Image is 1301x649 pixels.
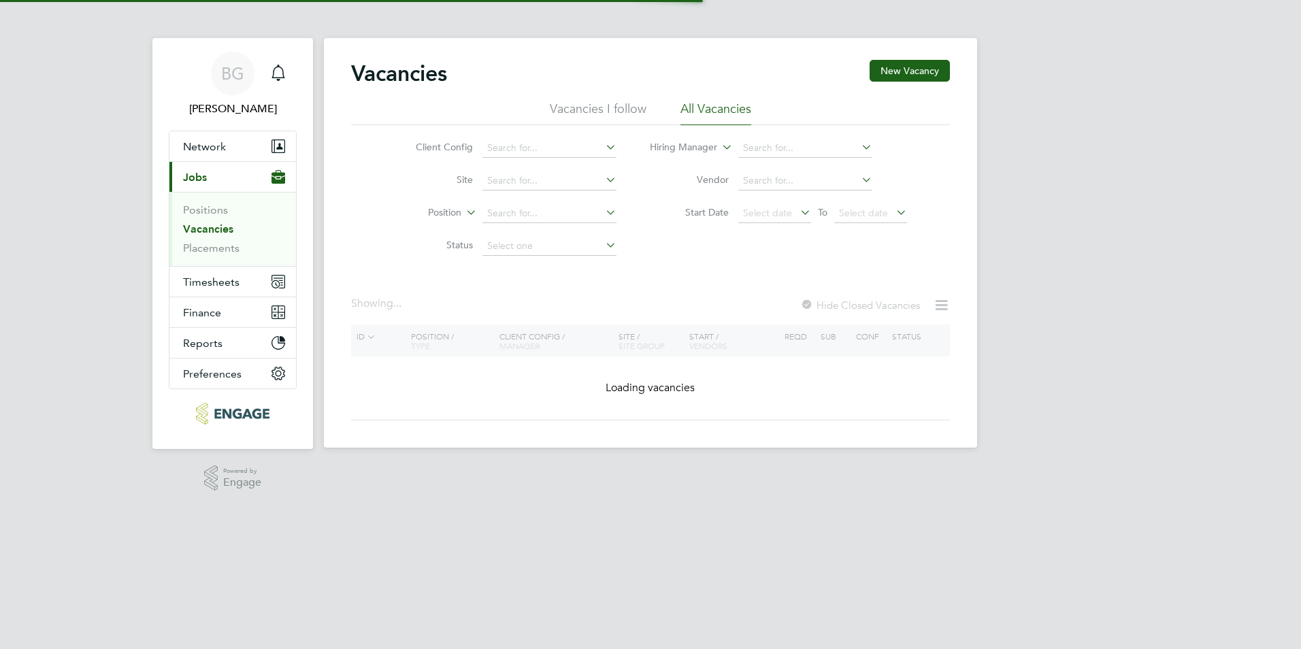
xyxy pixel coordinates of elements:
[550,101,646,125] li: Vacancies I follow
[395,239,473,251] label: Status
[482,171,616,190] input: Search for...
[680,101,751,125] li: All Vacancies
[482,139,616,158] input: Search for...
[152,38,313,449] nav: Main navigation
[183,242,240,254] a: Placements
[395,173,473,186] label: Site
[183,171,207,184] span: Jobs
[743,207,792,219] span: Select date
[169,101,297,117] span: Becky Green
[650,173,729,186] label: Vendor
[383,206,461,220] label: Position
[169,328,296,358] button: Reports
[814,203,831,221] span: To
[169,52,297,117] a: BG[PERSON_NAME]
[169,403,297,425] a: Go to home page
[870,60,950,82] button: New Vacancy
[183,367,242,380] span: Preferences
[221,65,244,82] span: BG
[183,140,226,153] span: Network
[196,403,269,425] img: carbonrecruitment-logo-retina.png
[395,141,473,153] label: Client Config
[223,465,261,477] span: Powered by
[183,276,240,288] span: Timesheets
[183,306,221,319] span: Finance
[183,203,228,216] a: Positions
[738,171,872,190] input: Search for...
[393,297,401,310] span: ...
[183,337,223,350] span: Reports
[169,192,296,266] div: Jobs
[650,206,729,218] label: Start Date
[169,267,296,297] button: Timesheets
[738,139,872,158] input: Search for...
[169,297,296,327] button: Finance
[639,141,717,154] label: Hiring Manager
[351,60,447,87] h2: Vacancies
[169,359,296,388] button: Preferences
[169,162,296,192] button: Jobs
[351,297,404,311] div: Showing
[839,207,888,219] span: Select date
[800,299,920,312] label: Hide Closed Vacancies
[223,477,261,488] span: Engage
[183,222,233,235] a: Vacancies
[482,237,616,256] input: Select one
[169,131,296,161] button: Network
[204,465,262,491] a: Powered byEngage
[482,204,616,223] input: Search for...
